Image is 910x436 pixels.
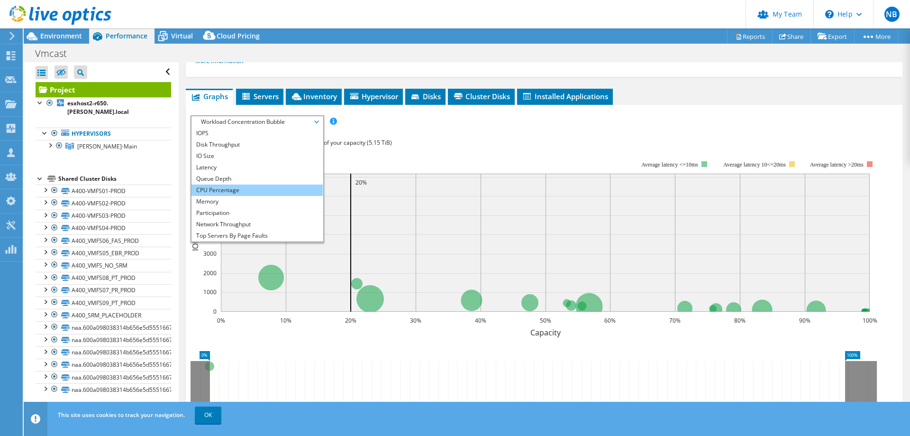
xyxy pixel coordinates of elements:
[191,207,323,219] li: Participation
[191,162,323,173] li: Latency
[772,29,811,44] a: Share
[36,371,171,383] a: naa.600a098038314b656e5d55516677506d
[36,272,171,284] a: A400_VMFS08_PT_PROD
[825,10,834,19] svg: \n
[36,297,171,309] a: A400_VMFS09_PT_PROD
[195,57,251,65] a: More Information
[36,185,171,197] a: A400-VMFS01-PROD
[191,128,323,139] li: IOPS
[36,82,171,97] a: Project
[799,316,810,325] text: 90%
[36,128,171,140] a: Hypervisors
[191,92,228,101] span: Graphs
[203,250,217,258] text: 3000
[641,161,698,168] tspan: Average latency <=10ms
[36,346,171,359] a: naa.600a098038314b656e5d55516677506b
[217,316,225,325] text: 0%
[540,316,551,325] text: 50%
[40,31,82,40] span: Environment
[67,99,129,116] b: esxhost2-r650.[PERSON_NAME].local
[854,29,898,44] a: More
[36,321,171,334] a: naa.600a098038314b656e5d555166775068
[410,92,441,101] span: Disks
[604,316,616,325] text: 60%
[36,309,171,321] a: A400_SRM_PLACEHOLDER
[453,92,510,101] span: Cluster Disks
[191,139,323,150] li: Disk Throughput
[280,316,291,325] text: 10%
[734,316,746,325] text: 80%
[36,259,171,271] a: A400_VMFS_NO_SRM
[810,161,864,168] text: Average latency >20ms
[863,316,877,325] text: 100%
[195,407,221,424] a: OK
[291,92,337,101] span: Inventory
[190,234,200,251] text: IOPS
[345,316,356,325] text: 20%
[36,140,171,152] a: Castro-Main
[191,185,323,196] li: CPU Percentage
[36,222,171,234] a: A400-VMFS04-PROD
[36,359,171,371] a: naa.600a098038314b656e5d55516677506c
[36,247,171,259] a: A400_VMFS05_EBR_PROD
[213,307,217,315] text: 0
[58,411,185,419] span: This site uses cookies to track your navigation.
[106,31,147,40] span: Performance
[191,230,323,241] li: Top Servers By Page Faults
[36,383,171,396] a: naa.600a098038314b656e5d55516677506e
[36,334,171,346] a: naa.600a098038314b656e5d555166775069
[723,161,786,168] tspan: Average latency 10<=20ms
[196,116,318,128] span: Workload Concentration Bubble
[810,29,855,44] a: Export
[191,173,323,185] li: Queue Depth
[191,196,323,207] li: Memory
[36,234,171,247] a: A400_VMFS06_FAS_PROD
[203,269,217,277] text: 2000
[36,197,171,209] a: A400-VMFS02-PROD
[669,316,681,325] text: 70%
[77,142,137,150] span: [PERSON_NAME]-Main
[727,29,773,44] a: Reports
[36,210,171,222] a: A400-VMFS03-PROD
[349,92,398,101] span: Hypervisor
[191,150,323,162] li: IO Size
[257,139,392,147] span: 62% of IOPS falls on 20% of your capacity (5.15 TiB)
[475,316,486,325] text: 40%
[410,316,421,325] text: 30%
[884,7,900,22] span: NB
[355,178,367,186] text: 20%
[217,31,260,40] span: Cloud Pricing
[31,48,82,59] h1: Vmcast
[36,284,171,297] a: A400_VMFS07_PR_PROD
[191,219,323,230] li: Network Throughput
[36,97,171,118] a: esxhost2-r650.[PERSON_NAME].local
[530,327,561,338] text: Capacity
[241,92,279,101] span: Servers
[58,173,171,185] div: Shared Cluster Disks
[203,288,217,296] text: 1000
[171,31,193,40] span: Virtual
[522,92,608,101] span: Installed Applications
